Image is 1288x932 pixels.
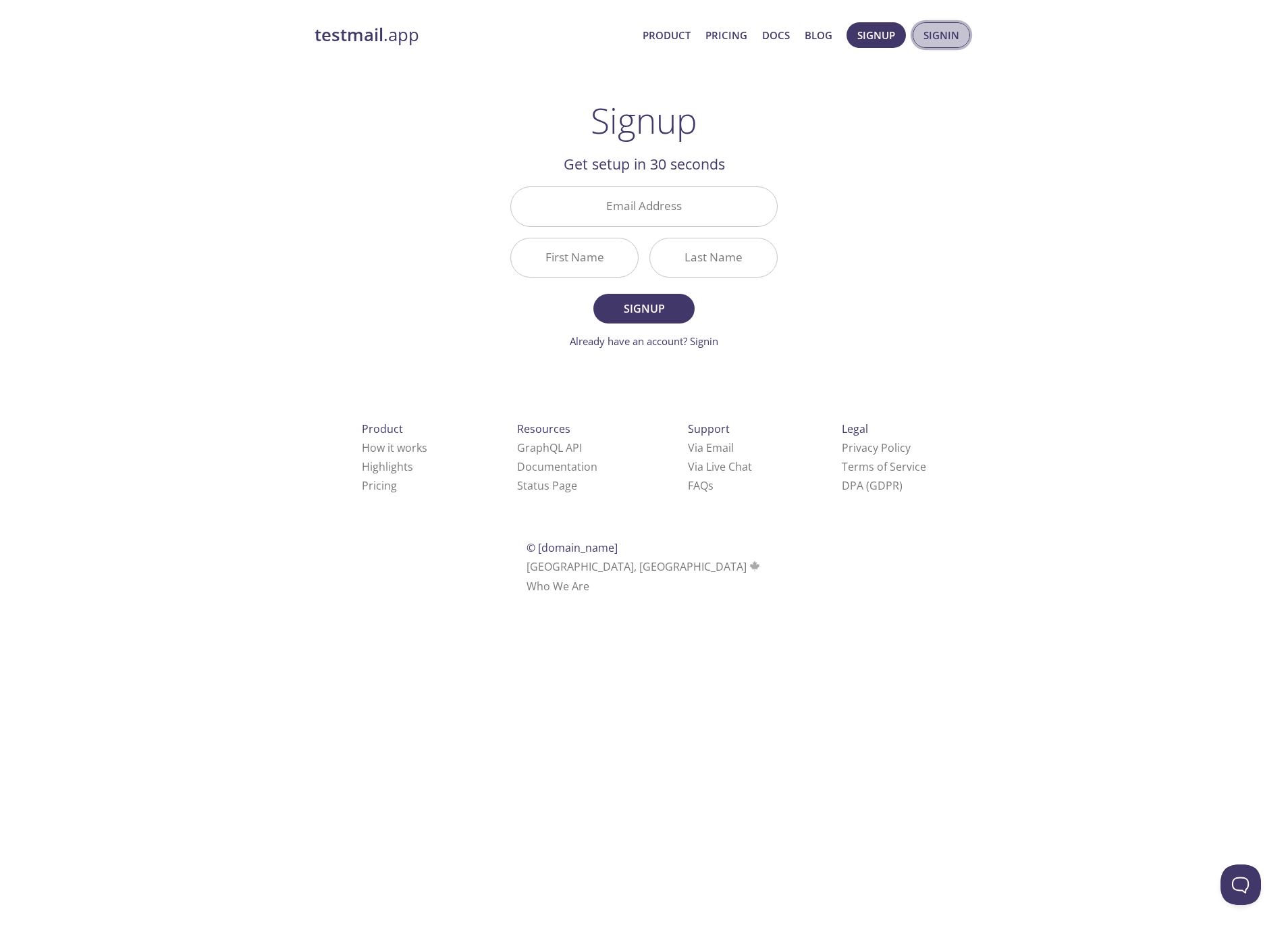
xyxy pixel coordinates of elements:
span: Signin [923,26,959,44]
a: Documentation [517,459,597,474]
a: How it works [362,440,427,455]
a: Pricing [705,26,747,44]
a: Already have an account? Signin [570,334,718,348]
button: Signup [593,294,695,323]
span: [GEOGRAPHIC_DATA], [GEOGRAPHIC_DATA] [527,559,762,574]
a: GraphQL API [517,440,582,455]
a: Status Page [517,478,577,493]
a: DPA (GDPR) [842,478,903,493]
a: Highlights [362,459,413,474]
strong: testmail [315,23,383,47]
a: FAQ [688,478,714,493]
span: © [DOMAIN_NAME] [527,540,618,555]
h1: Signup [591,100,697,140]
a: Privacy Policy [842,440,911,455]
a: Pricing [362,478,397,493]
iframe: Help Scout Beacon - Open [1220,864,1261,905]
a: Terms of Service [842,459,926,474]
a: Via Email [688,440,734,455]
span: Support [688,421,730,436]
span: Product [362,421,403,436]
a: Who We Are [527,579,589,594]
a: Blog [805,26,832,44]
a: Product [643,26,691,44]
h2: Get setup in 30 seconds [510,153,778,176]
span: Legal [842,421,868,436]
button: Signup [847,22,906,48]
span: Signup [608,299,680,318]
span: Resources [517,421,570,436]
a: Via Live Chat [688,459,752,474]
a: Docs [762,26,790,44]
span: Signup [857,26,895,44]
span: s [708,478,714,493]
button: Signin [913,22,970,48]
a: testmail.app [315,24,632,47]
